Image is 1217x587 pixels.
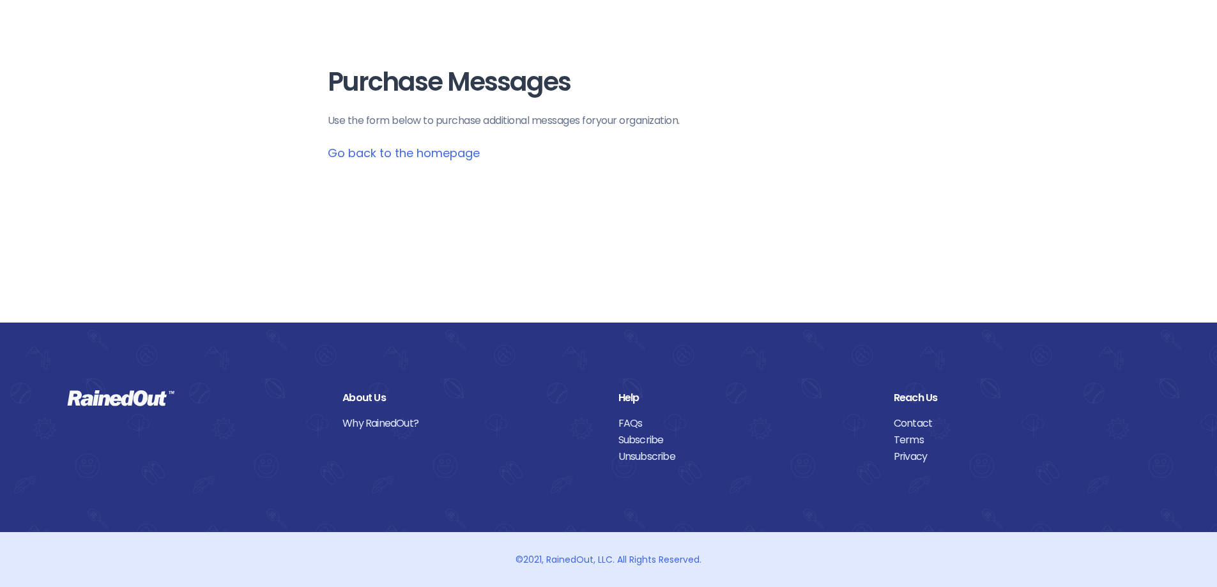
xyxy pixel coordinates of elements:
[328,113,890,128] p: Use the form below to purchase additional messages for your organization .
[618,448,875,465] a: Unsubscribe
[894,415,1150,432] a: Contact
[618,432,875,448] a: Subscribe
[618,415,875,432] a: FAQs
[894,448,1150,465] a: Privacy
[328,68,890,96] h1: Purchase Messages
[894,432,1150,448] a: Terms
[328,145,480,161] a: Go back to the homepage
[342,390,599,406] div: About Us
[894,390,1150,406] div: Reach Us
[618,390,875,406] div: Help
[342,415,599,432] a: Why RainedOut?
